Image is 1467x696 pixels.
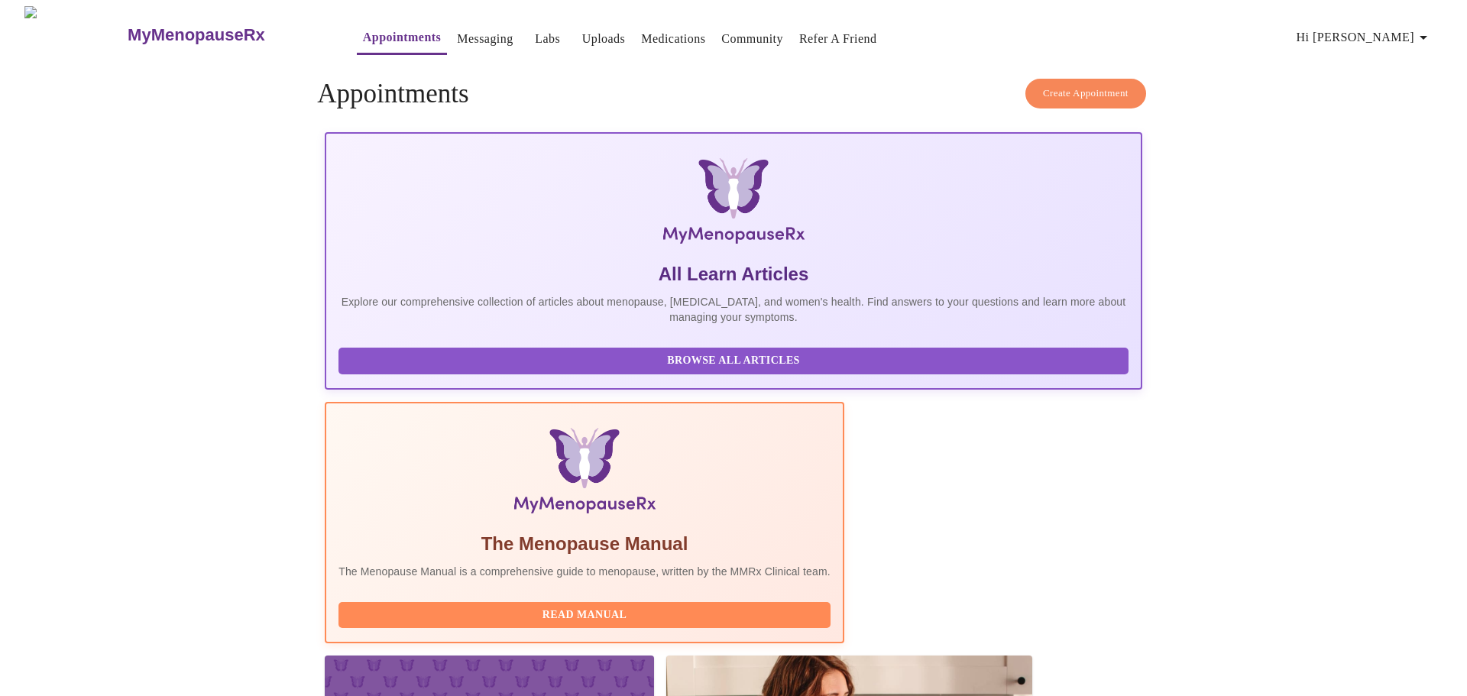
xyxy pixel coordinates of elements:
[1297,27,1433,48] span: Hi [PERSON_NAME]
[338,607,834,620] a: Read Manual
[535,28,560,50] a: Labs
[641,28,705,50] a: Medications
[126,8,326,62] a: MyMenopauseRx
[461,158,1006,250] img: MyMenopauseRx Logo
[317,79,1150,109] h4: Appointments
[793,24,883,54] button: Refer a Friend
[635,24,711,54] button: Medications
[24,6,126,63] img: MyMenopauseRx Logo
[354,606,815,625] span: Read Manual
[1043,85,1129,102] span: Create Appointment
[338,348,1129,374] button: Browse All Articles
[338,564,831,579] p: The Menopause Manual is a comprehensive guide to menopause, written by the MMRx Clinical team.
[338,262,1129,286] h5: All Learn Articles
[338,602,831,629] button: Read Manual
[354,351,1113,371] span: Browse All Articles
[715,24,789,54] button: Community
[582,28,626,50] a: Uploads
[721,28,783,50] a: Community
[338,294,1129,325] p: Explore our comprehensive collection of articles about menopause, [MEDICAL_DATA], and women's hea...
[523,24,572,54] button: Labs
[416,428,752,520] img: Menopause Manual
[338,532,831,556] h5: The Menopause Manual
[451,24,519,54] button: Messaging
[799,28,877,50] a: Refer a Friend
[1291,22,1439,53] button: Hi [PERSON_NAME]
[576,24,632,54] button: Uploads
[457,28,513,50] a: Messaging
[1025,79,1146,108] button: Create Appointment
[128,25,265,45] h3: MyMenopauseRx
[357,22,447,55] button: Appointments
[338,353,1132,366] a: Browse All Articles
[363,27,441,48] a: Appointments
